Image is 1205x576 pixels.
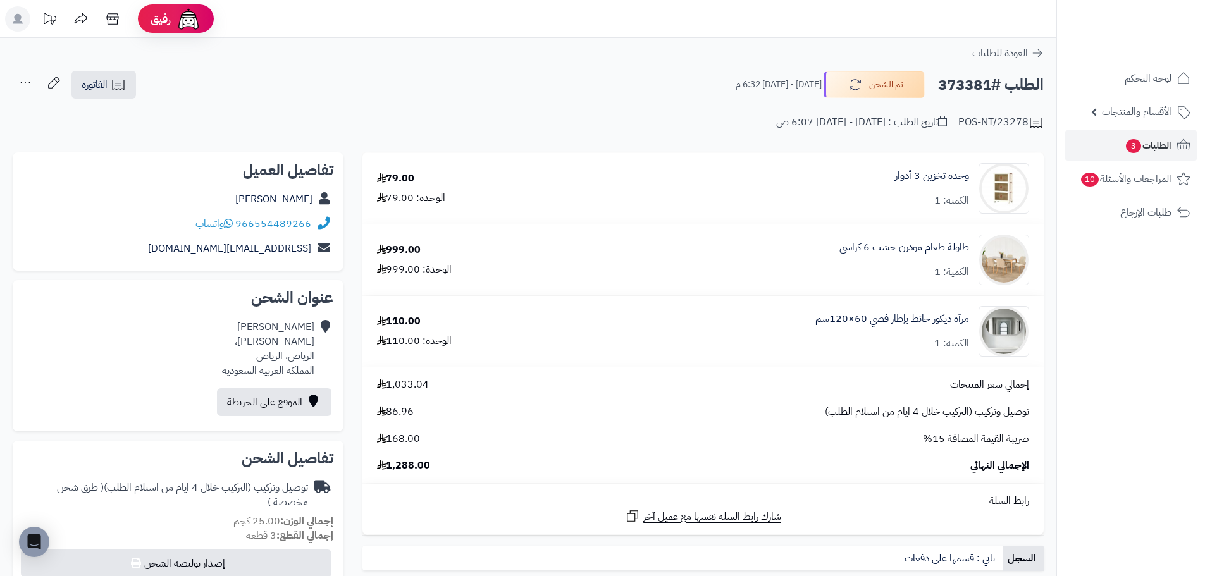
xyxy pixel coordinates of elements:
span: الطلبات [1125,137,1171,154]
div: توصيل وتركيب (التركيب خلال 4 ايام من استلام الطلب) [23,481,308,510]
span: العودة للطلبات [972,46,1028,61]
a: واتساب [195,216,233,231]
div: Open Intercom Messenger [19,527,49,557]
span: رفيق [151,11,171,27]
button: تم الشحن [824,71,925,98]
small: [DATE] - [DATE] 6:32 م [736,78,822,91]
a: الفاتورة [71,71,136,99]
a: وحدة تخزين 3 أدوار [895,169,969,183]
span: 10 [1080,172,1100,187]
span: الإجمالي النهائي [970,458,1029,473]
div: الكمية: 1 [934,265,969,279]
div: الوحدة: 79.00 [377,191,445,205]
img: 1751797083-1-90x90.jpg [979,235,1029,285]
span: شارك رابط السلة نفسها مع عميل آخر [643,510,781,524]
strong: إجمالي القطع: [276,528,333,543]
a: [PERSON_NAME] [235,192,312,207]
span: 1,033.04 [377,377,429,392]
img: 1738071812-110107010066-90x90.jpg [979,163,1029,214]
span: 86.96 [377,405,414,419]
a: طلبات الإرجاع [1065,197,1197,228]
h2: تفاصيل الشحن [23,451,333,466]
span: 1,288.00 [377,458,430,473]
span: 168.00 [377,432,420,446]
div: POS-NT/23278 [958,115,1044,130]
a: تابي : قسمها على دفعات [899,546,1003,571]
a: العودة للطلبات [972,46,1044,61]
a: طاولة طعام مودرن خشب 6 كراسي [839,240,969,255]
img: 1753183096-1-90x90.jpg [979,306,1029,357]
span: ضريبة القيمة المضافة 15% [923,432,1029,446]
strong: إجمالي الوزن: [280,513,333,529]
span: الأقسام والمنتجات [1102,103,1171,121]
small: 25.00 كجم [233,513,333,529]
span: إجمالي سعر المنتجات [950,377,1029,392]
span: المراجعات والأسئلة [1080,170,1171,188]
a: مرآة ديكور حائط بإطار فضي 60×120سم [815,312,969,326]
div: الكمية: 1 [934,336,969,351]
a: الموقع على الخريطة [217,388,331,416]
a: [EMAIL_ADDRESS][DOMAIN_NAME] [148,241,311,256]
small: 3 قطعة [246,528,333,543]
div: 79.00 [377,171,414,186]
h2: تفاصيل العميل [23,162,333,178]
span: 3 [1125,138,1142,154]
div: 999.00 [377,243,421,257]
span: لوحة التحكم [1125,70,1171,87]
div: الكمية: 1 [934,193,969,208]
a: لوحة التحكم [1065,63,1197,94]
div: الوحدة: 110.00 [377,334,452,348]
a: المراجعات والأسئلة10 [1065,164,1197,194]
div: الوحدة: 999.00 [377,262,452,277]
h2: عنوان الشحن [23,290,333,305]
span: ( طرق شحن مخصصة ) [57,480,308,510]
span: الفاتورة [82,77,108,92]
h2: الطلب #373381 [938,72,1044,98]
img: ai-face.png [176,6,201,32]
span: توصيل وتركيب (التركيب خلال 4 ايام من استلام الطلب) [825,405,1029,419]
a: السجل [1003,546,1044,571]
div: رابط السلة [368,494,1039,508]
img: logo-2.png [1119,9,1193,36]
span: طلبات الإرجاع [1120,204,1171,221]
a: 966554489266 [235,216,311,231]
div: تاريخ الطلب : [DATE] - [DATE] 6:07 ص [776,115,947,130]
a: تحديثات المنصة [34,6,65,35]
div: [PERSON_NAME] [PERSON_NAME]، الرياض، الرياض المملكة العربية السعودية [222,320,314,377]
div: 110.00 [377,314,421,329]
a: شارك رابط السلة نفسها مع عميل آخر [625,508,781,524]
a: الطلبات3 [1065,130,1197,161]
